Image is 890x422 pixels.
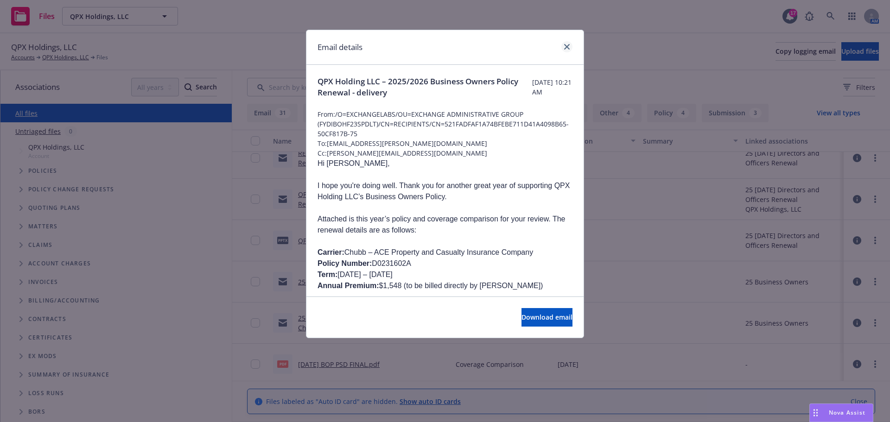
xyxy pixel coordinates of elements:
[318,214,572,236] p: Attached is this year’s policy and coverage comparison for your review. The renewal details are a...
[810,404,821,422] div: Drag to move
[318,282,379,290] b: Annual Premium:
[318,158,572,169] p: Hi [PERSON_NAME],
[521,313,572,321] span: Download email
[561,41,572,52] a: close
[318,259,372,267] b: Policy Number:
[829,409,865,416] span: Nova Assist
[318,258,572,269] li: D0231602A
[318,247,572,258] li: Chubb – ACE Property and Casualty Insurance Company
[532,77,572,97] span: [DATE] 10:21 AM
[318,76,532,98] span: QPX Holding LLC – 2025/2026 Business Owners Policy Renewal - delivery
[318,269,572,280] li: [DATE] – [DATE]
[318,139,572,148] span: To: [EMAIL_ADDRESS][PERSON_NAME][DOMAIN_NAME]
[318,271,337,278] b: Term:
[318,248,344,256] b: Carrier:
[318,109,572,139] span: From: /O=EXCHANGELABS/OU=EXCHANGE ADMINISTRATIVE GROUP (FYDIBOHF23SPDLT)/CN=RECIPIENTS/CN=521FADF...
[318,180,572,202] p: I hope you're doing well. Thank you for another great year of supporting QPX Holding LLC’s Busine...
[521,308,572,327] button: Download email
[318,41,362,53] h1: Email details
[318,280,572,291] li: $1,548 (to be billed directly by [PERSON_NAME])
[809,403,873,422] button: Nova Assist
[318,148,572,158] span: Cc: [PERSON_NAME][EMAIL_ADDRESS][DOMAIN_NAME]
